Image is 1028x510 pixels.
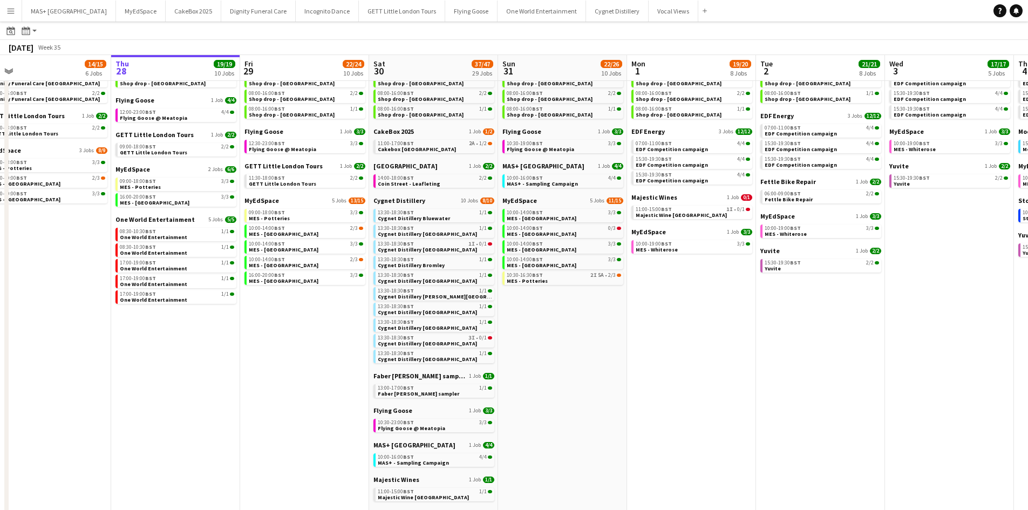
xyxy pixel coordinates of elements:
[498,1,586,22] button: One World Entertainment
[649,1,698,22] button: Vocal Views
[166,1,221,22] button: CakeBox 2025
[359,1,445,22] button: GETT Little London Tours
[296,1,359,22] button: Incognito Dance
[445,1,498,22] button: Flying Goose
[36,43,63,51] span: Week 35
[22,1,116,22] button: MAS+ [GEOGRAPHIC_DATA]
[586,1,649,22] button: Cygnet Distillery
[116,1,166,22] button: MyEdSpace
[9,42,33,53] div: [DATE]
[221,1,296,22] button: Dignity Funeral Care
